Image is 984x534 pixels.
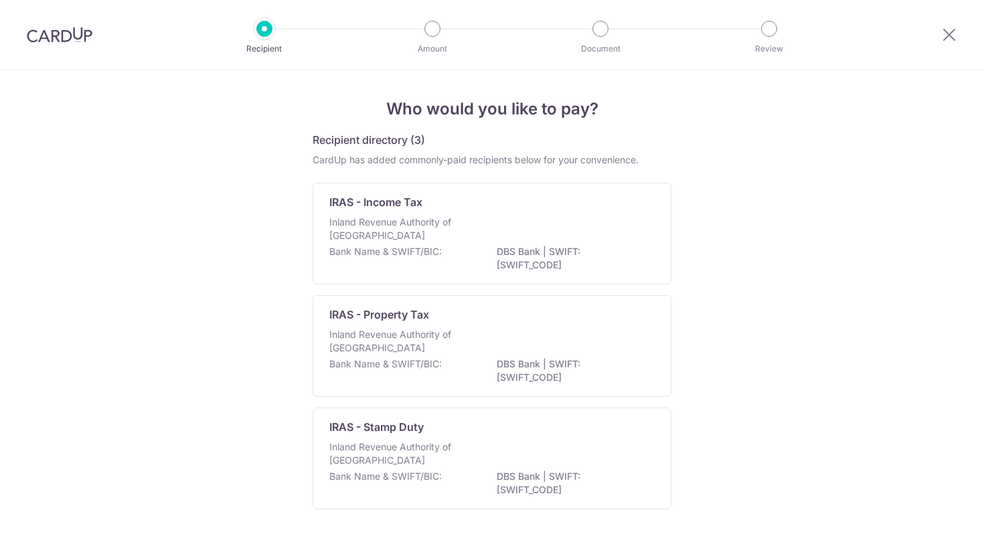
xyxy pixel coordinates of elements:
[329,470,442,483] p: Bank Name & SWIFT/BIC:
[313,97,671,121] h4: Who would you like to pay?
[313,132,425,148] h5: Recipient directory (3)
[329,328,471,355] p: Inland Revenue Authority of [GEOGRAPHIC_DATA]
[720,42,819,56] p: Review
[329,194,422,210] p: IRAS - Income Tax
[329,245,442,258] p: Bank Name & SWIFT/BIC:
[329,419,424,435] p: IRAS - Stamp Duty
[313,153,671,167] div: CardUp has added commonly-paid recipients below for your convenience.
[329,215,471,242] p: Inland Revenue Authority of [GEOGRAPHIC_DATA]
[329,306,429,323] p: IRAS - Property Tax
[215,42,314,56] p: Recipient
[329,357,442,371] p: Bank Name & SWIFT/BIC:
[898,494,971,527] iframe: Opens a widget where you can find more information
[383,42,482,56] p: Amount
[497,470,647,497] p: DBS Bank | SWIFT: [SWIFT_CODE]
[329,440,471,467] p: Inland Revenue Authority of [GEOGRAPHIC_DATA]
[27,27,92,43] img: CardUp
[551,42,650,56] p: Document
[497,357,647,384] p: DBS Bank | SWIFT: [SWIFT_CODE]
[497,245,647,272] p: DBS Bank | SWIFT: [SWIFT_CODE]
